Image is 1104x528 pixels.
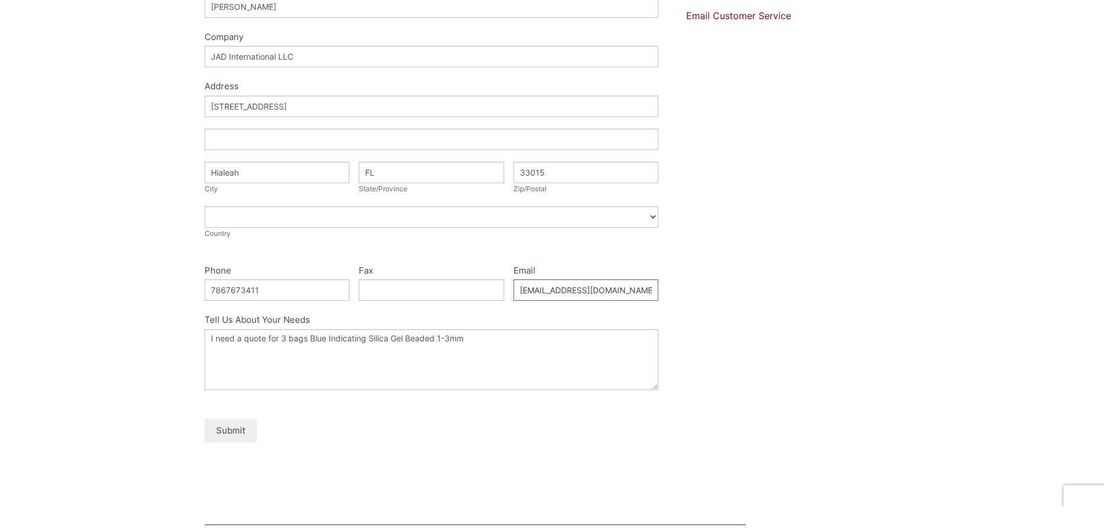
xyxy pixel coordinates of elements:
[359,183,504,195] div: State/Province
[686,10,791,21] a: Email Customer Service
[205,183,350,195] div: City
[205,312,659,329] label: Tell Us About Your Needs
[513,183,659,195] div: Zip/Postal
[205,30,659,46] label: Company
[513,263,659,280] label: Email
[205,79,659,96] div: Address
[205,263,350,280] label: Phone
[359,263,504,280] label: Fax
[205,228,659,239] div: Country
[205,419,257,442] button: Submit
